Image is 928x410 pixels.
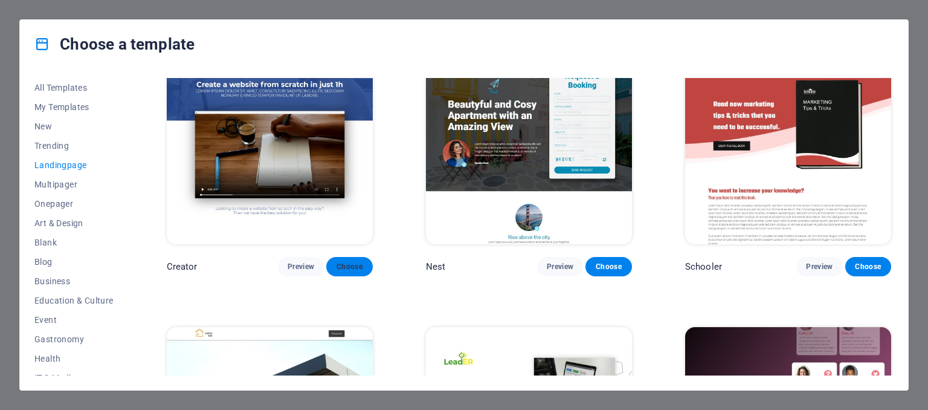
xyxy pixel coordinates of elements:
[34,141,114,151] span: Trending
[34,252,114,272] button: Blog
[34,194,114,213] button: Onepager
[288,262,314,272] span: Preview
[278,257,324,276] button: Preview
[34,136,114,155] button: Trending
[34,276,114,286] span: Business
[796,257,842,276] button: Preview
[167,54,373,244] img: Creator
[34,155,114,175] button: Landingpage
[34,373,114,383] span: IT & Media
[845,257,891,276] button: Choose
[34,102,114,112] span: My Templates
[34,291,114,310] button: Education & Culture
[34,272,114,291] button: Business
[34,213,114,233] button: Art & Design
[426,54,632,244] img: Nest
[806,262,833,272] span: Preview
[34,34,195,54] h4: Choose a template
[34,180,114,189] span: Multipager
[34,233,114,252] button: Blank
[685,261,722,273] p: Schooler
[34,310,114,330] button: Event
[34,175,114,194] button: Multipager
[34,83,114,93] span: All Templates
[34,257,114,267] span: Blog
[34,122,114,131] span: New
[855,262,881,272] span: Choose
[537,257,583,276] button: Preview
[167,261,198,273] p: Creator
[34,296,114,305] span: Education & Culture
[34,354,114,363] span: Health
[595,262,622,272] span: Choose
[34,238,114,247] span: Blank
[34,349,114,368] button: Health
[34,330,114,349] button: Gastronomy
[34,199,114,209] span: Onepager
[34,97,114,117] button: My Templates
[34,78,114,97] button: All Templates
[34,218,114,228] span: Art & Design
[547,262,573,272] span: Preview
[326,257,372,276] button: Choose
[585,257,631,276] button: Choose
[336,262,362,272] span: Choose
[34,368,114,388] button: IT & Media
[34,117,114,136] button: New
[426,261,446,273] p: Nest
[34,160,114,170] span: Landingpage
[34,334,114,344] span: Gastronomy
[34,315,114,325] span: Event
[685,54,891,244] img: Schooler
